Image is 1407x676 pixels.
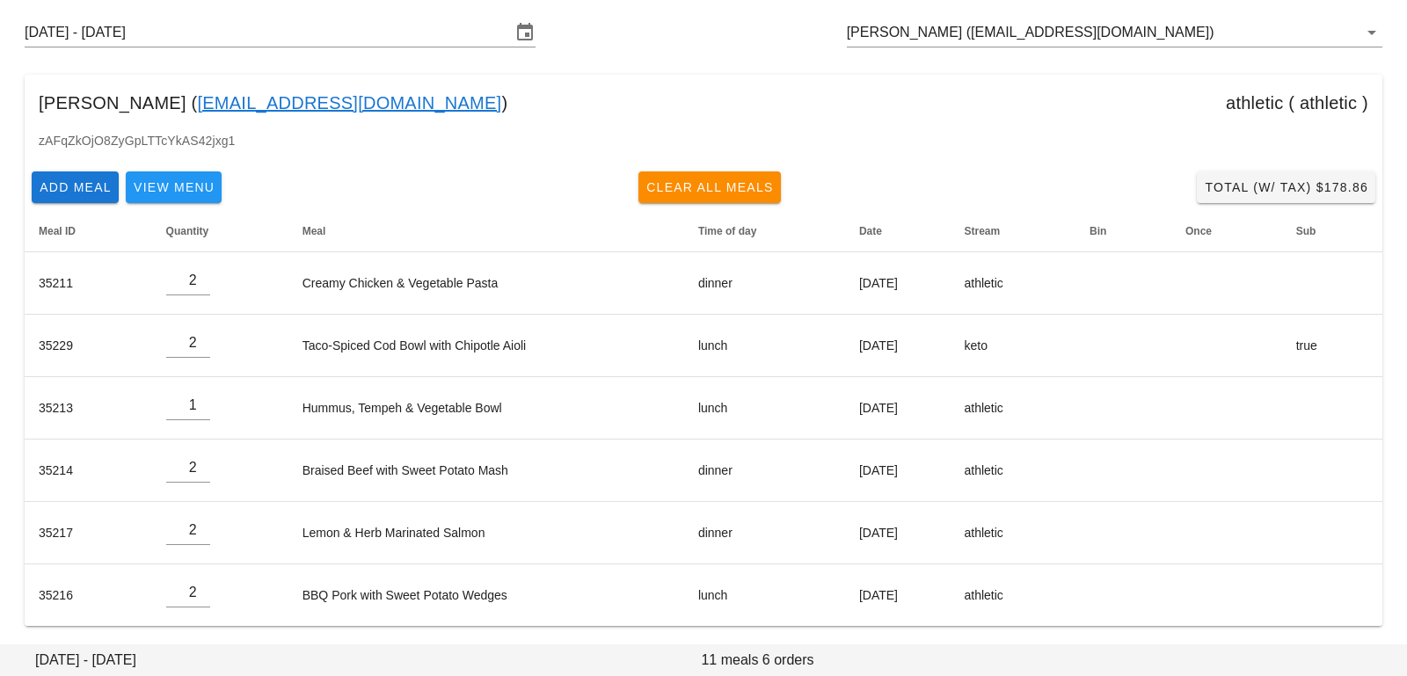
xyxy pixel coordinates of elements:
[684,315,845,377] td: lunch
[25,131,1382,164] div: zAFqZkOjO8ZyGpLTTcYkAS42jxg1
[288,210,684,252] th: Meal: Not sorted. Activate to sort ascending.
[39,180,112,194] span: Add Meal
[152,210,288,252] th: Quantity: Not sorted. Activate to sort ascending.
[303,225,326,237] span: Meal
[1075,210,1171,252] th: Bin: Not sorted. Activate to sort ascending.
[1197,171,1375,203] button: Total (w/ Tax) $178.86
[684,502,845,564] td: dinner
[950,440,1075,502] td: athletic
[684,377,845,440] td: lunch
[288,377,684,440] td: Hummus, Tempeh & Vegetable Bowl
[950,564,1075,626] td: athletic
[698,225,756,237] span: Time of day
[845,564,951,626] td: [DATE]
[950,210,1075,252] th: Stream: Not sorted. Activate to sort ascending.
[32,171,119,203] button: Add Meal
[950,377,1075,440] td: athletic
[845,440,951,502] td: [DATE]
[845,315,951,377] td: [DATE]
[25,75,1382,131] div: [PERSON_NAME] ( ) athletic ( athletic )
[1296,225,1316,237] span: Sub
[288,252,684,315] td: Creamy Chicken & Vegetable Pasta
[1282,315,1382,377] td: true
[845,210,951,252] th: Date: Not sorted. Activate to sort ascending.
[684,252,845,315] td: dinner
[845,252,951,315] td: [DATE]
[39,225,76,237] span: Meal ID
[1204,180,1368,194] span: Total (w/ Tax) $178.86
[25,210,152,252] th: Meal ID: Not sorted. Activate to sort ascending.
[845,377,951,440] td: [DATE]
[684,210,845,252] th: Time of day: Not sorted. Activate to sort ascending.
[645,180,774,194] span: Clear All Meals
[950,252,1075,315] td: athletic
[25,440,152,502] td: 35214
[133,180,215,194] span: View Menu
[25,252,152,315] td: 35211
[1171,210,1282,252] th: Once: Not sorted. Activate to sort ascending.
[25,502,152,564] td: 35217
[859,225,882,237] span: Date
[638,171,781,203] button: Clear All Meals
[1282,210,1382,252] th: Sub: Not sorted. Activate to sort ascending.
[845,502,951,564] td: [DATE]
[1090,225,1106,237] span: Bin
[166,225,209,237] span: Quantity
[197,89,501,117] a: [EMAIL_ADDRESS][DOMAIN_NAME]
[288,564,684,626] td: BBQ Pork with Sweet Potato Wedges
[684,564,845,626] td: lunch
[288,315,684,377] td: Taco-Spiced Cod Bowl with Chipotle Aioli
[950,315,1075,377] td: keto
[25,315,152,377] td: 35229
[950,502,1075,564] td: athletic
[25,564,152,626] td: 35216
[126,171,222,203] button: View Menu
[684,440,845,502] td: dinner
[25,377,152,440] td: 35213
[1185,225,1212,237] span: Once
[288,440,684,502] td: Braised Beef with Sweet Potato Mash
[964,225,1000,237] span: Stream
[288,502,684,564] td: Lemon & Herb Marinated Salmon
